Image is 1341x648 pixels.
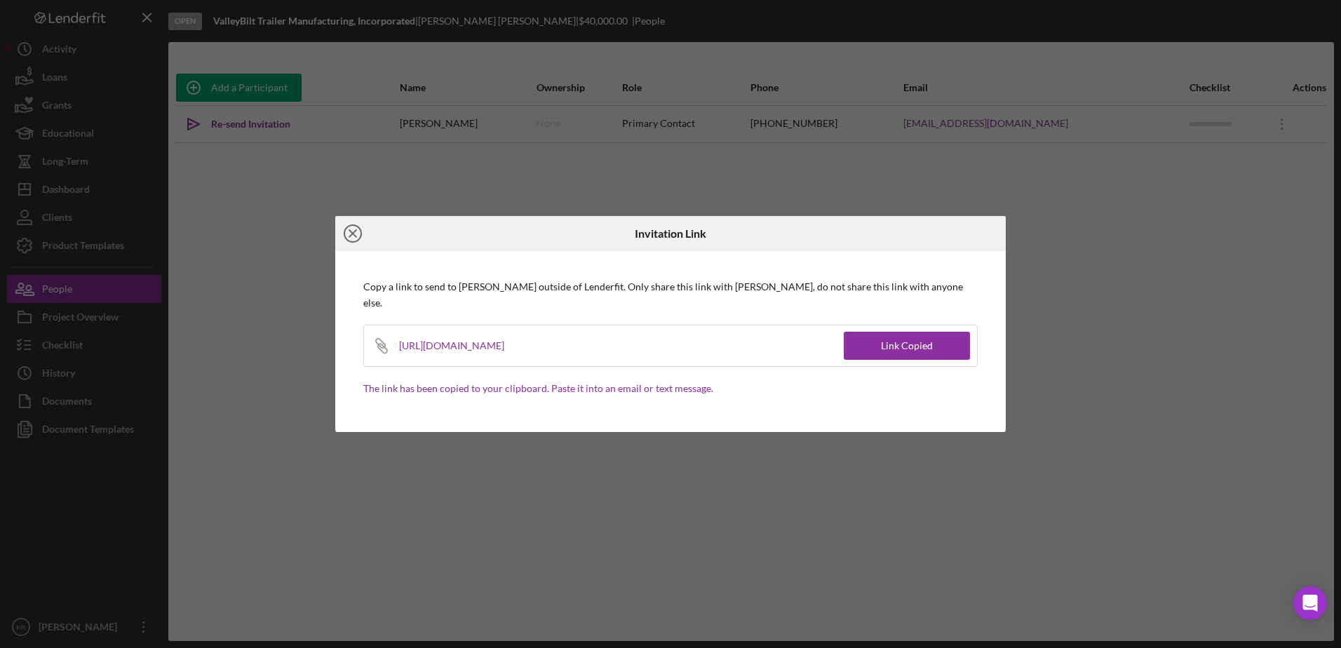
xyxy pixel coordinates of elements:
[363,279,978,311] p: Copy a link to send to [PERSON_NAME] outside of Lenderfit. Only share this link with [PERSON_NAME...
[881,332,933,360] div: Link Copied
[1293,586,1327,620] div: Open Intercom Messenger
[635,227,706,240] h6: Invitation Link
[399,325,522,366] div: [URL][DOMAIN_NAME]
[363,381,978,396] p: The link has been copied to your clipboard. Paste it into an email or text message.
[844,332,970,360] button: Link Copied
